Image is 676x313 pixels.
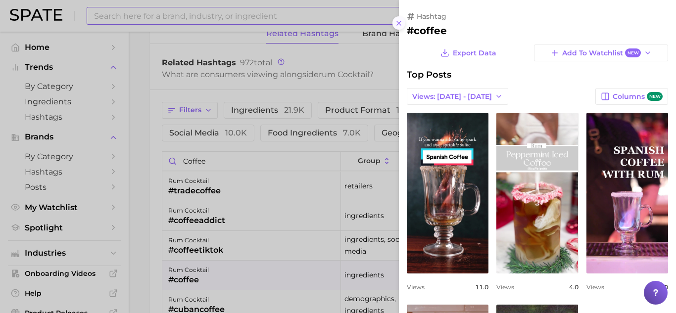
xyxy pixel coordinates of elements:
[586,283,604,291] span: Views
[453,49,496,57] span: Export Data
[595,88,668,105] button: Columnsnew
[412,92,492,101] span: Views: [DATE] - [DATE]
[407,69,451,80] span: Top Posts
[407,88,508,105] button: Views: [DATE] - [DATE]
[569,283,579,291] span: 4.0
[475,283,488,291] span: 11.0
[407,25,668,37] h2: #coffee
[613,92,663,101] span: Columns
[407,283,425,291] span: Views
[625,48,641,58] span: New
[496,283,514,291] span: Views
[562,48,641,58] span: Add to Watchlist
[647,92,663,101] span: new
[417,12,446,21] span: hashtag
[438,45,498,61] button: Export Data
[534,45,668,61] button: Add to WatchlistNew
